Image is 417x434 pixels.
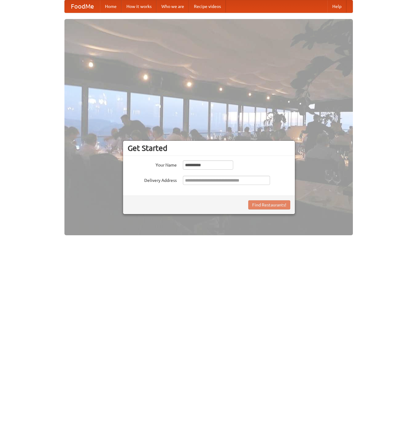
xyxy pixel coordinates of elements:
[248,200,290,209] button: Find Restaurants!
[189,0,226,13] a: Recipe videos
[327,0,346,13] a: Help
[128,144,290,153] h3: Get Started
[156,0,189,13] a: Who we are
[122,0,156,13] a: How it works
[100,0,122,13] a: Home
[128,160,177,168] label: Your Name
[65,0,100,13] a: FoodMe
[128,176,177,183] label: Delivery Address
